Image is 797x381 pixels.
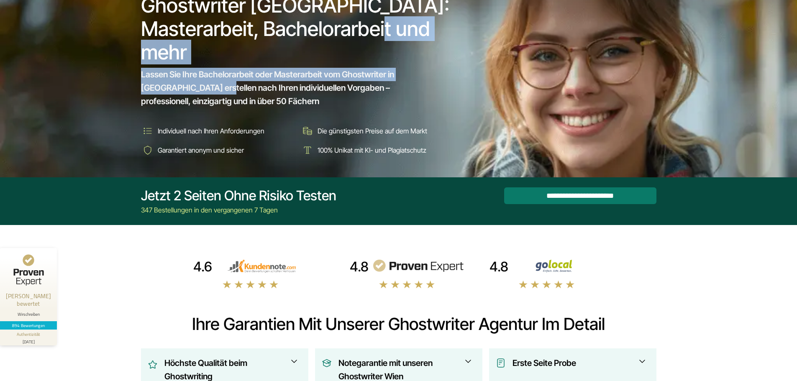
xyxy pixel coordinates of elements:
[141,124,154,138] img: Individuell nach Ihren Anforderungen
[141,124,295,138] li: Individuell nach Ihren Anforderungen
[372,259,464,273] img: provenexpert reviews
[141,205,336,215] div: 347 Bestellungen in den vergangenen 7 Tagen
[322,358,332,368] img: Notegarantie mit unseren Ghostwriter Wien
[141,314,656,334] h2: Ihre Garantien mit unserer Ghostwriter Agentur im Detail
[518,280,575,289] img: stars
[301,143,314,157] img: 100% Unikat mit KI- und Plagiatschutz
[350,258,369,275] div: 4.8
[141,143,154,157] img: Garantiert anonym und sicher
[301,124,314,138] img: Die günstigsten Preise auf dem Markt
[141,68,440,108] span: Lassen Sie Ihre Bachelorarbeit oder Masterarbeit vom Ghostwriter in [GEOGRAPHIC_DATA] erstellen n...
[489,258,508,275] div: 4.8
[3,338,54,344] div: [DATE]
[141,143,295,157] li: Garantiert anonym und sicher
[148,358,158,371] img: Höchste Qualität beim Ghostwriting
[3,312,54,317] div: Wirschreiben
[379,280,436,289] img: stars
[193,258,212,275] div: 4.6
[301,124,455,138] li: Die günstigsten Preise auf dem Markt
[222,280,279,289] img: stars
[512,259,604,273] img: Wirschreiben Bewertungen
[301,143,455,157] li: 100% Unikat mit KI- und Plagiatschutz
[496,358,506,368] img: Erste Seite Probe
[17,331,41,338] div: Authentizität
[215,259,308,273] img: kundennote
[141,187,336,204] div: Jetzt 2 Seiten ohne Risiko testen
